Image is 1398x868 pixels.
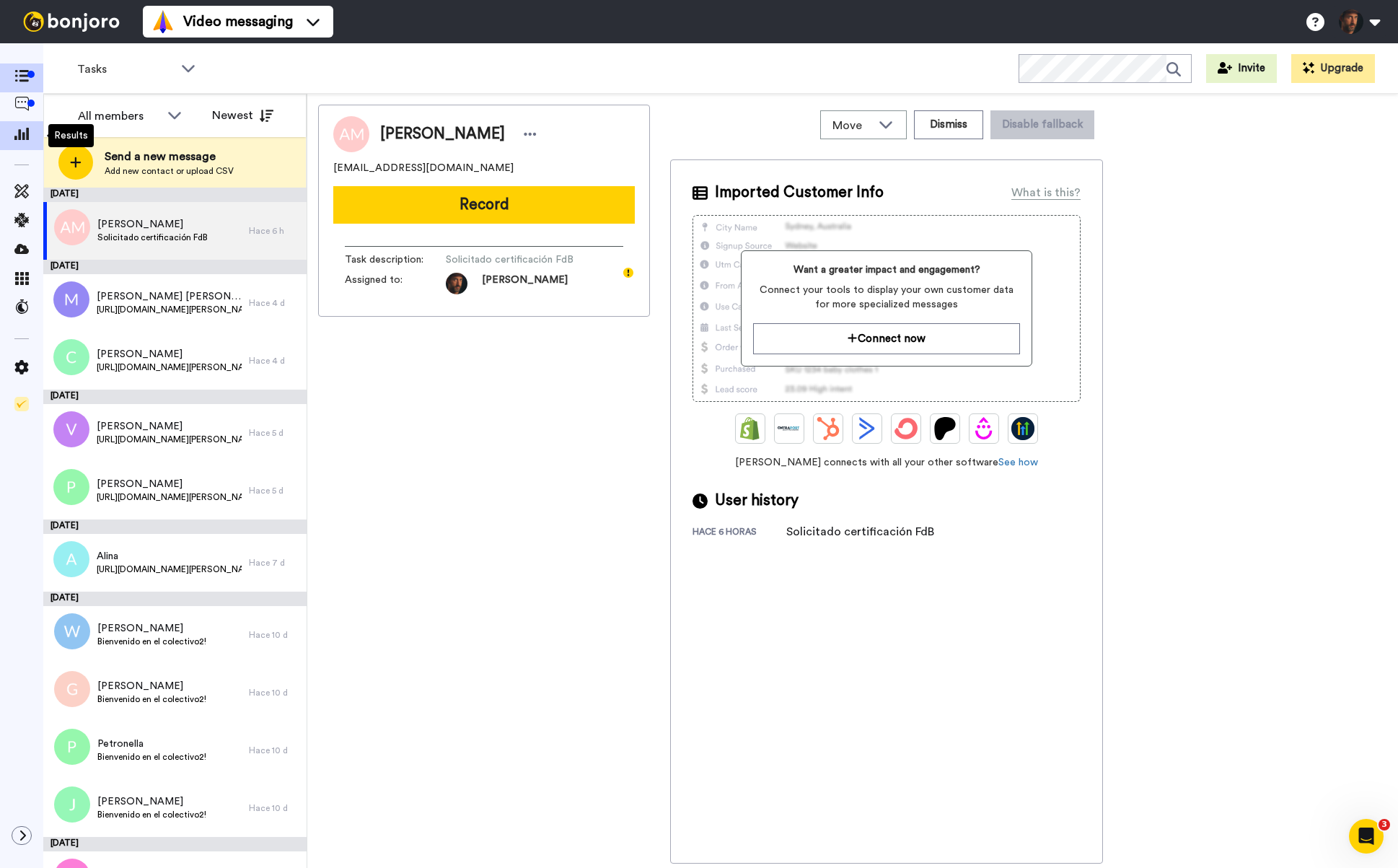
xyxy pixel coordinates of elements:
[933,417,957,440] img: Patreon
[1379,819,1390,830] span: 3
[380,123,505,145] span: [PERSON_NAME]
[1011,417,1034,440] img: GoHighLevel
[43,188,307,202] div: [DATE]
[249,355,299,367] div: Hace 4 d
[998,457,1038,468] a: See how
[778,417,801,440] img: Ontraport
[856,417,879,440] img: ActiveCampaign
[715,182,884,203] span: Imported Customer Info
[990,110,1094,139] button: Disable fallback
[97,289,242,304] span: [PERSON_NAME] [PERSON_NAME]
[693,526,786,540] div: hace 6 horas
[97,549,242,564] span: Alina
[43,390,307,404] div: [DATE]
[43,837,307,851] div: [DATE]
[14,397,29,411] img: Checklist.svg
[43,260,307,274] div: [DATE]
[249,427,299,439] div: Hace 5 d
[97,361,242,373] span: [URL][DOMAIN_NAME][PERSON_NAME]
[17,12,126,32] img: bj-logo-header-white.svg
[693,455,1081,470] span: [PERSON_NAME] connects with all your other software
[345,273,446,294] span: Assigned to:
[715,490,799,512] span: User history
[97,636,206,647] span: Bienvenido en el colectivo2!
[97,434,242,445] span: [URL][DOMAIN_NAME][PERSON_NAME]
[739,417,762,440] img: Shopify
[446,273,467,294] img: 433a0d39-d5e5-4e8b-95ab-563eba39db7f-1570019947.jpg
[817,417,840,440] img: Hubspot
[97,304,242,315] span: [URL][DOMAIN_NAME][PERSON_NAME]
[97,794,206,809] span: [PERSON_NAME]
[333,161,514,175] span: [EMAIL_ADDRESS][DOMAIN_NAME]
[249,629,299,641] div: Hace 10 d
[48,124,94,147] div: Results
[97,737,206,751] span: Petronella
[53,339,89,375] img: c.png
[78,108,160,125] div: All members
[1349,819,1384,854] iframe: Intercom live chat
[43,520,307,534] div: [DATE]
[622,266,635,279] div: Tooltip anchor
[54,671,90,707] img: g.png
[97,751,206,763] span: Bienvenido en el colectivo2!
[151,10,175,33] img: vm-color.svg
[53,469,89,505] img: p.png
[97,419,242,434] span: [PERSON_NAME]
[54,729,90,765] img: p.png
[97,564,242,575] span: [URL][DOMAIN_NAME][PERSON_NAME]
[786,523,934,540] div: Solicitado certificación FdB
[333,186,635,224] button: Record
[249,485,299,496] div: Hace 5 d
[1011,184,1081,201] div: What is this?
[333,116,369,152] img: Image of Andrea Martinetti
[249,297,299,309] div: Hace 4 d
[54,209,90,245] img: am.png
[753,283,1019,312] span: Connect your tools to display your own customer data for more specialized messages
[914,110,983,139] button: Dismiss
[249,745,299,756] div: Hace 10 d
[1291,54,1375,83] button: Upgrade
[53,281,89,317] img: m.png
[201,101,284,130] button: Newest
[249,557,299,569] div: Hace 7 d
[97,232,208,243] span: Solicitado certificación FdB
[446,253,583,267] span: Solicitado certificación FdB
[894,417,918,440] img: ConvertKit
[482,273,568,294] span: [PERSON_NAME]
[753,263,1019,277] span: Want a greater impact and engagement?
[832,117,871,134] span: Move
[97,347,242,361] span: [PERSON_NAME]
[97,621,206,636] span: [PERSON_NAME]
[54,613,90,649] img: w.png
[249,802,299,814] div: Hace 10 d
[53,541,89,577] img: a.png
[249,687,299,698] div: Hace 10 d
[105,165,234,177] span: Add new contact or upload CSV
[97,217,208,232] span: [PERSON_NAME]
[105,148,234,165] span: Send a new message
[753,323,1019,354] button: Connect now
[77,61,174,78] span: Tasks
[97,809,206,820] span: Bienvenido en el colectivo2!
[972,417,995,440] img: Drip
[249,225,299,237] div: Hace 6 h
[97,477,242,491] span: [PERSON_NAME]
[53,411,89,447] img: v.png
[43,592,307,606] div: [DATE]
[97,693,206,705] span: Bienvenido en el colectivo2!
[54,786,90,823] img: j.png
[345,253,446,267] span: Task description :
[1206,54,1277,83] button: Invite
[97,491,242,503] span: [URL][DOMAIN_NAME][PERSON_NAME]
[183,12,293,32] span: Video messaging
[97,679,206,693] span: [PERSON_NAME]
